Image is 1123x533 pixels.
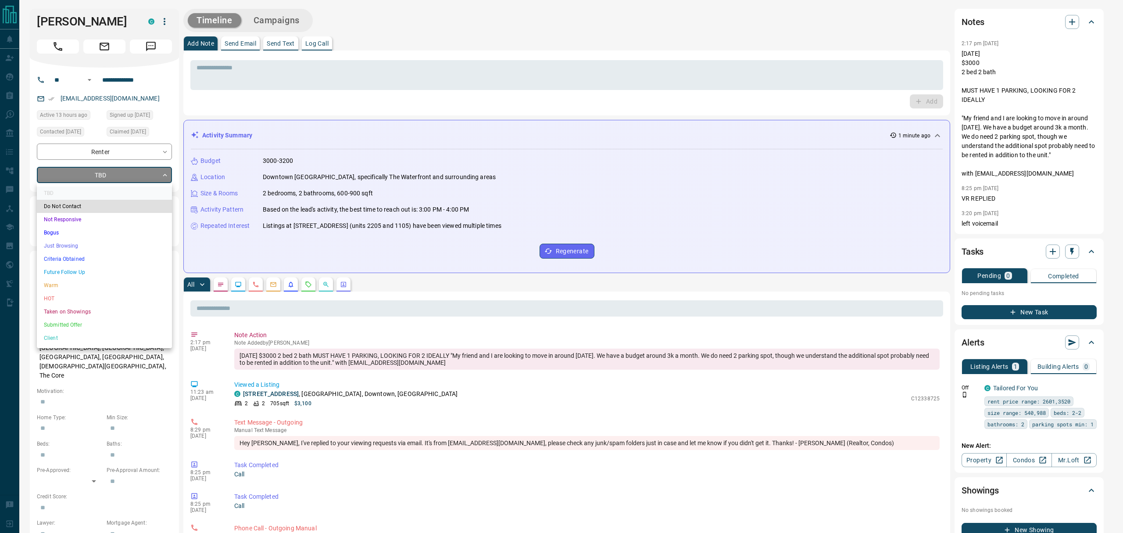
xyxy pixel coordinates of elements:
[37,226,172,239] li: Bogus
[37,213,172,226] li: Not Responsive
[37,292,172,305] li: HOT
[37,305,172,318] li: Taken on Showings
[37,239,172,252] li: Just Browsing
[37,279,172,292] li: Warm
[37,266,172,279] li: Future Follow Up
[37,252,172,266] li: Criteria Obtained
[37,318,172,331] li: Submitted Offer
[37,331,172,345] li: Client
[37,200,172,213] li: Do Not Contact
